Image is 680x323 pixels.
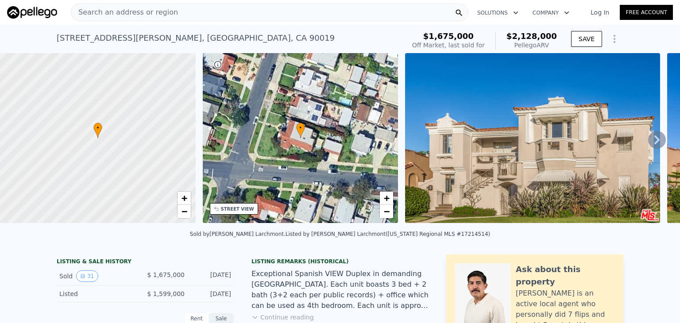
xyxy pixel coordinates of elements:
button: Company [525,5,576,21]
div: Listing Remarks (Historical) [251,258,429,265]
img: Pellego [7,6,57,19]
span: + [181,192,187,204]
div: Off Market, last sold for [412,41,485,50]
div: Sold [59,270,138,282]
div: Exceptional Spanish VIEW Duplex in demanding [GEOGRAPHIC_DATA]. Each unit boasts 3 bed + 2 bath (... [251,269,429,311]
div: [DATE] [192,289,231,298]
a: Zoom in [178,192,191,205]
span: + [384,192,390,204]
span: $ 1,675,000 [147,271,185,278]
div: Pellego ARV [506,41,557,50]
div: LISTING & SALE HISTORY [57,258,234,267]
div: Sold by [PERSON_NAME] Larchmont . [190,231,286,237]
a: Log In [580,8,620,17]
div: • [296,123,305,138]
div: Listed by [PERSON_NAME] Larchmont ([US_STATE] Regional MLS #17214514) [286,231,490,237]
div: Listed [59,289,138,298]
button: SAVE [571,31,602,47]
button: Show Options [606,30,623,48]
span: $1,675,000 [423,31,474,41]
div: STREET VIEW [221,206,254,212]
span: Search an address or region [71,7,178,18]
span: $ 1,599,000 [147,290,185,297]
span: − [181,206,187,217]
a: Zoom out [178,205,191,218]
div: [DATE] [192,270,231,282]
button: Continue reading [251,313,314,322]
img: Sale: 29722061 Parcel: 50655731 [405,53,660,223]
span: − [384,206,390,217]
span: • [93,124,102,132]
button: View historical data [76,270,98,282]
button: Solutions [470,5,525,21]
div: • [93,123,102,138]
div: [STREET_ADDRESS][PERSON_NAME] , [GEOGRAPHIC_DATA] , CA 90019 [57,32,335,44]
a: Free Account [620,5,673,20]
span: • [296,124,305,132]
div: Ask about this property [516,263,614,288]
span: $2,128,000 [506,31,557,41]
a: Zoom in [380,192,393,205]
a: Zoom out [380,205,393,218]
